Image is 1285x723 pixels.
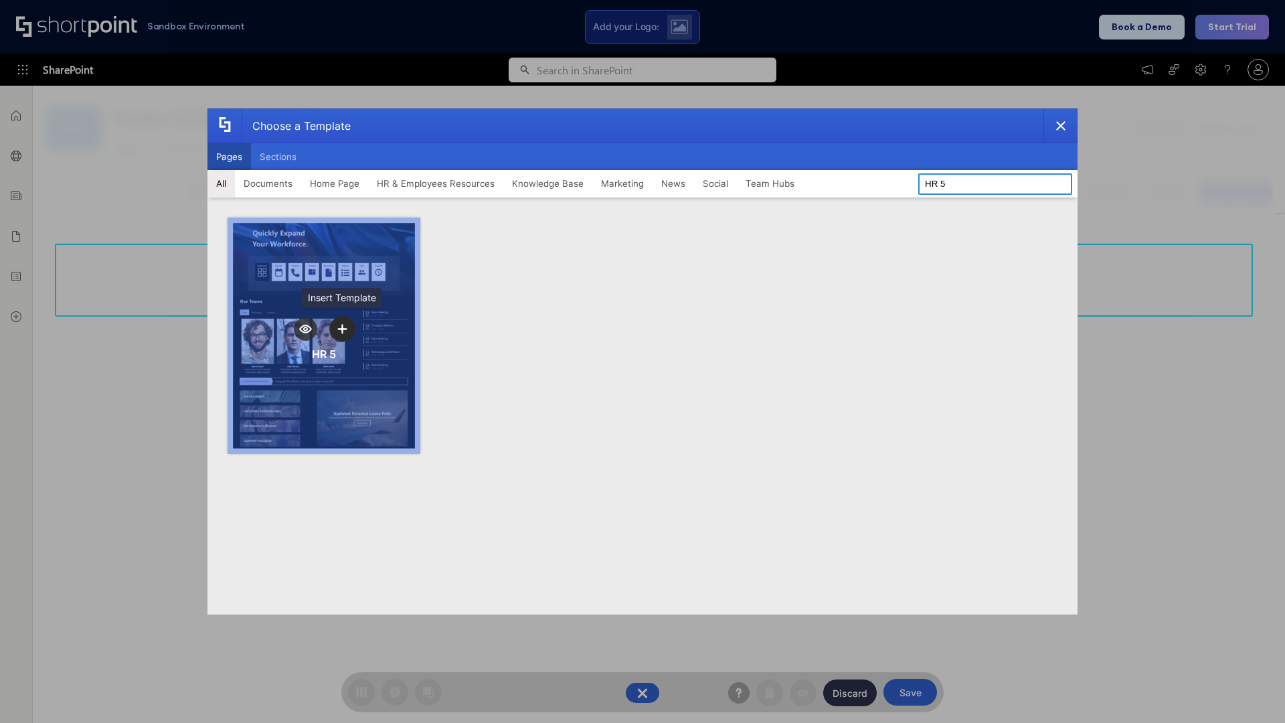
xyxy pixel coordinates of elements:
[242,109,351,143] div: Choose a Template
[207,170,235,197] button: All
[207,143,251,170] button: Pages
[653,170,694,197] button: News
[235,170,301,197] button: Documents
[592,170,653,197] button: Marketing
[503,170,592,197] button: Knowledge Base
[694,170,737,197] button: Social
[737,170,803,197] button: Team Hubs
[251,143,305,170] button: Sections
[301,170,368,197] button: Home Page
[312,347,336,361] div: HR 5
[368,170,503,197] button: HR & Employees Resources
[1218,659,1285,723] iframe: Chat Widget
[918,173,1072,195] input: Search
[207,108,1078,615] div: template selector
